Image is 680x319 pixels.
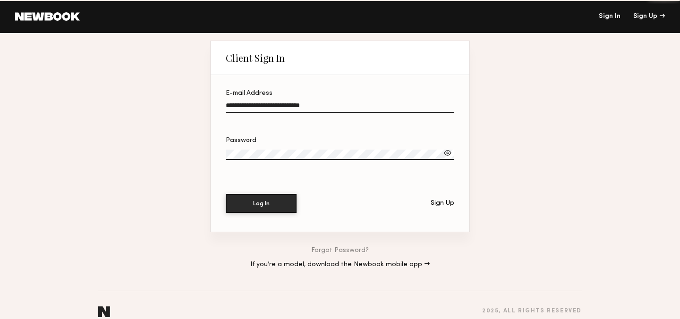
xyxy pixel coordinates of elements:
div: Client Sign In [226,52,285,64]
div: 2025 , all rights reserved [482,308,582,314]
a: Forgot Password? [311,247,369,254]
div: E-mail Address [226,90,454,97]
button: Log In [226,194,297,213]
input: E-mail Address [226,102,454,113]
input: Password [226,150,454,160]
a: Sign In [599,13,620,20]
div: Password [226,137,454,144]
div: Sign Up [431,200,454,207]
a: If you’re a model, download the Newbook mobile app → [250,261,430,268]
div: Sign Up [633,13,665,20]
